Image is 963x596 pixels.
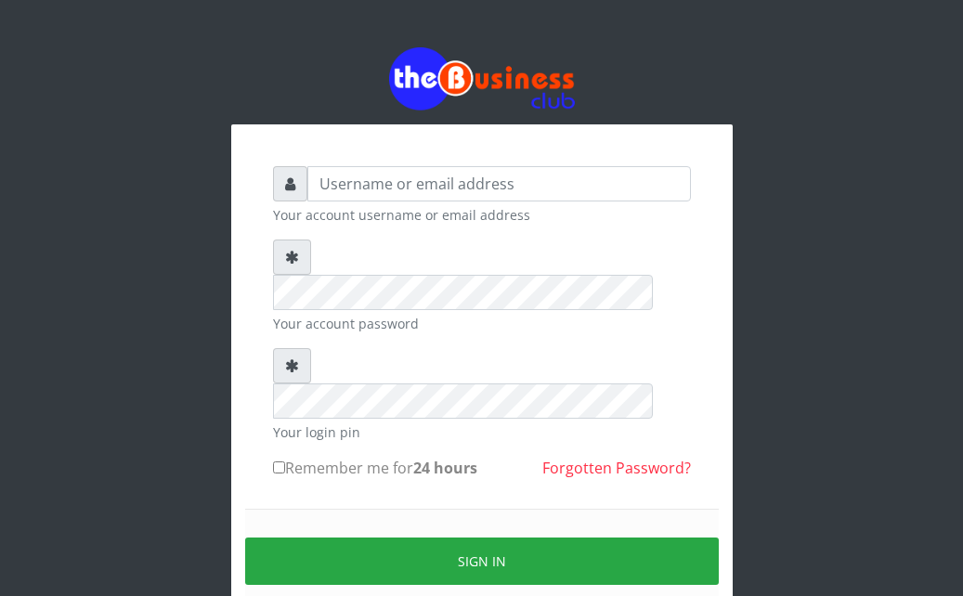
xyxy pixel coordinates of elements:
button: Sign in [245,538,719,585]
small: Your login pin [273,422,691,442]
small: Your account password [273,314,691,333]
input: Remember me for24 hours [273,461,285,473]
small: Your account username or email address [273,205,691,225]
a: Forgotten Password? [542,458,691,478]
label: Remember me for [273,457,477,479]
b: 24 hours [413,458,477,478]
input: Username or email address [307,166,691,201]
